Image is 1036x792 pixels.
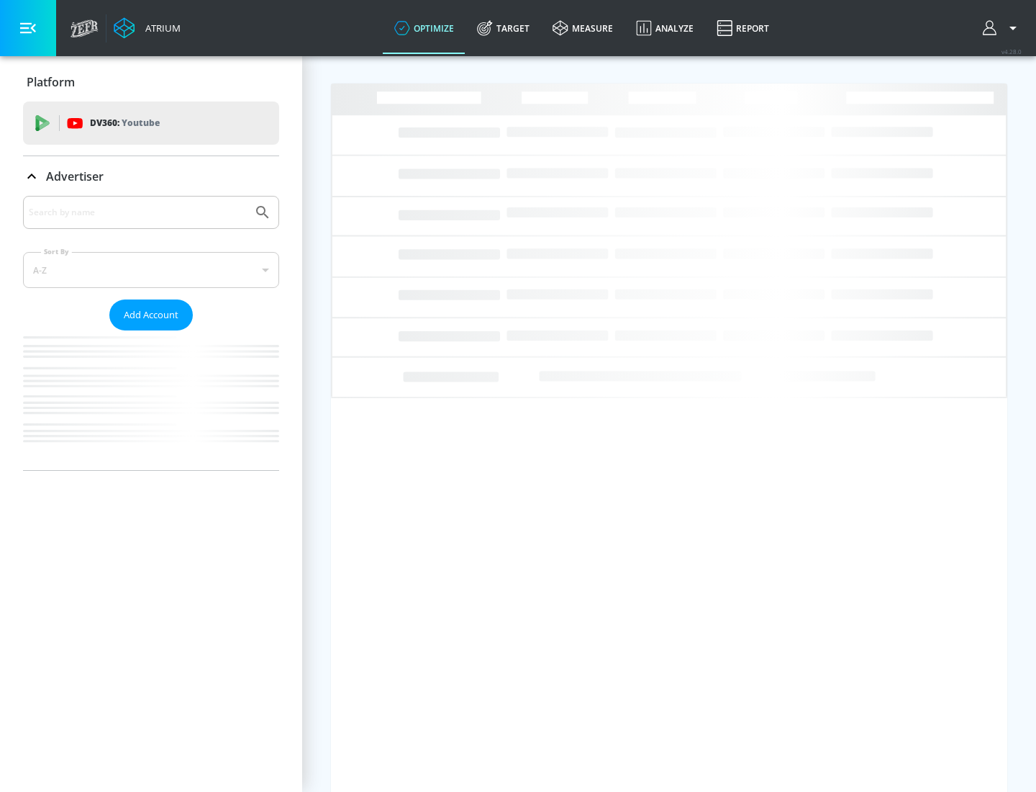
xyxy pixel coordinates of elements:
div: Advertiser [23,156,279,197]
a: optimize [383,2,465,54]
div: Atrium [140,22,181,35]
a: Analyze [624,2,705,54]
span: Add Account [124,307,178,323]
input: Search by name [29,203,247,222]
div: DV360: Youtube [23,102,279,145]
a: Target [465,2,541,54]
nav: list of Advertiser [23,330,279,470]
p: Platform [27,74,75,90]
span: v 4.28.0 [1001,48,1022,55]
a: Atrium [114,17,181,39]
a: measure [541,2,624,54]
div: Advertiser [23,196,279,470]
button: Add Account [109,300,193,330]
p: DV360: [90,115,160,131]
div: Platform [23,62,279,102]
div: A-Z [23,252,279,288]
a: Report [705,2,781,54]
p: Youtube [122,115,160,130]
label: Sort By [41,247,72,256]
p: Advertiser [46,168,104,184]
